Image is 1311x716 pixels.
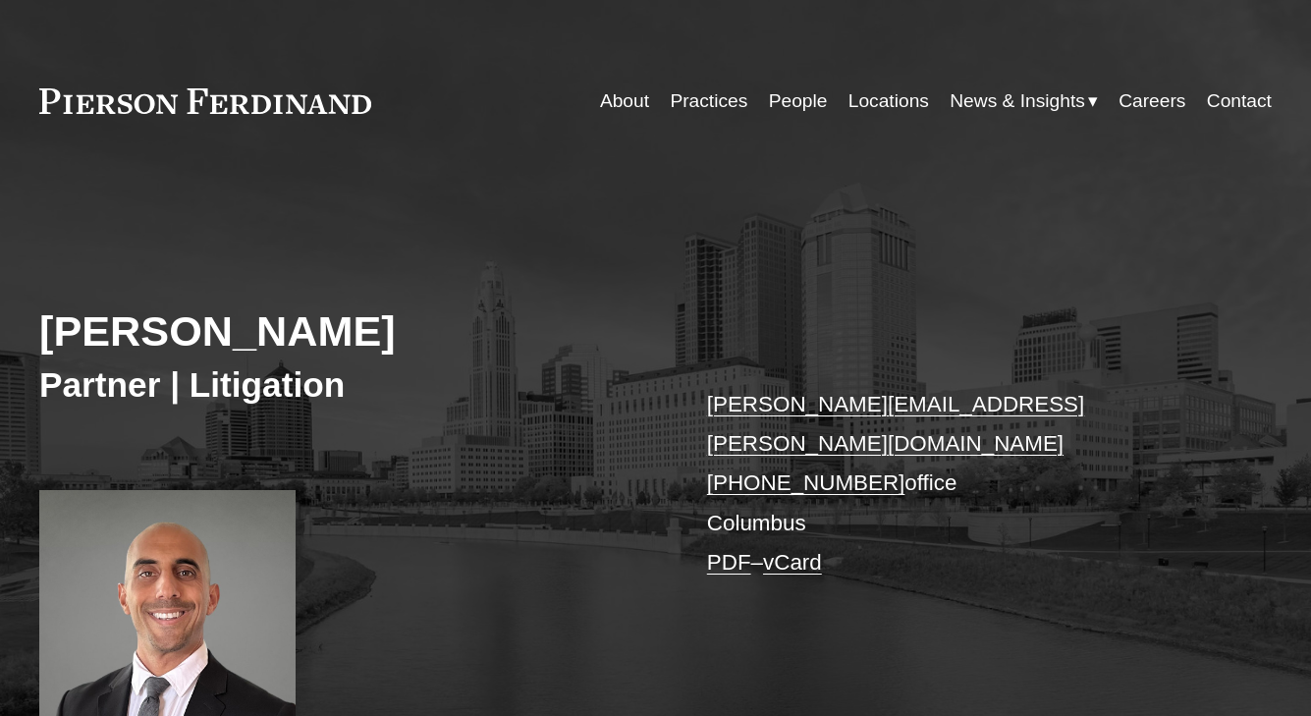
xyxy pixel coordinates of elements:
h3: Partner | Litigation [39,363,655,407]
a: Locations [848,83,929,120]
a: Practices [670,83,747,120]
a: Careers [1119,83,1185,120]
p: office Columbus – [707,385,1221,583]
a: folder dropdown [950,83,1098,120]
a: PDF [707,550,751,575]
span: News & Insights [950,84,1085,119]
a: [PHONE_NUMBER] [707,470,905,495]
a: About [600,83,649,120]
a: Contact [1207,83,1272,120]
a: People [769,83,828,120]
h2: [PERSON_NAME] [39,305,655,357]
a: [PERSON_NAME][EMAIL_ADDRESS][PERSON_NAME][DOMAIN_NAME] [707,392,1084,456]
a: vCard [763,550,822,575]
